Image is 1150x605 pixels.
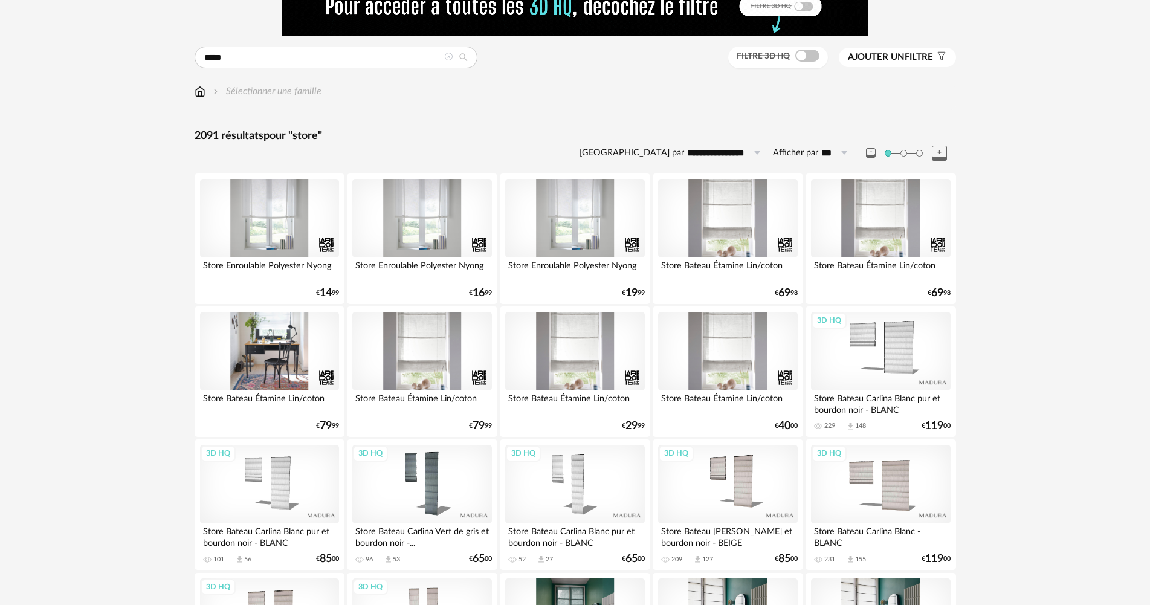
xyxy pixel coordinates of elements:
a: 3D HQ Store Bateau [PERSON_NAME] et bourdon noir - BEIGE 209 Download icon 127 €8500 [653,439,803,570]
a: Store Enroulable Polyester Nyong €1699 [347,173,497,304]
div: € 00 [922,422,951,430]
span: 19 [625,289,638,297]
div: Sélectionner une famille [211,85,321,99]
div: 3D HQ [506,445,541,461]
div: € 98 [775,289,798,297]
div: € 00 [922,555,951,563]
span: 119 [925,422,943,430]
a: 3D HQ Store Bateau Carlina Blanc pur et bourdon noir - BLANC 52 Download icon 27 €6500 [500,439,650,570]
span: Filter icon [933,51,947,63]
img: svg+xml;base64,PHN2ZyB3aWR0aD0iMTYiIGhlaWdodD0iMTciIHZpZXdCb3g9IjAgMCAxNiAxNyIgZmlsbD0ibm9uZSIgeG... [195,85,205,99]
a: Store Enroulable Polyester Nyong €1999 [500,173,650,304]
span: 65 [473,555,485,563]
div: Store Bateau Étamine Lin/coton [352,390,491,415]
div: Store Bateau Carlina Blanc pur et bourdon noir - BLANC [505,523,644,548]
span: 79 [473,422,485,430]
span: 79 [320,422,332,430]
span: 29 [625,422,638,430]
div: € 00 [469,555,492,563]
span: Download icon [846,422,855,431]
span: Download icon [846,555,855,564]
div: 53 [393,555,400,564]
div: Store Bateau Carlina Blanc pur et bourdon noir - BLANC [811,390,950,415]
div: € 00 [775,555,798,563]
a: 3D HQ Store Bateau Carlina Vert de gris et bourdon noir -... 96 Download icon 53 €6500 [347,439,497,570]
div: 3D HQ [659,445,694,461]
span: filtre [848,51,933,63]
div: Store Bateau Carlina Blanc - BLANC [811,523,950,548]
div: Store Bateau Carlina Blanc pur et bourdon noir - BLANC [200,523,339,548]
div: 231 [824,555,835,564]
div: 3D HQ [812,445,847,461]
a: Store Enroulable Polyester Nyong €1499 [195,173,344,304]
div: 101 [213,555,224,564]
div: 27 [546,555,553,564]
a: Store Bateau Étamine Lin/coton €2999 [500,306,650,437]
span: Download icon [384,555,393,564]
div: 52 [518,555,526,564]
div: € 99 [622,289,645,297]
span: Download icon [235,555,244,564]
div: 3D HQ [201,445,236,461]
div: Store Bateau Étamine Lin/coton [505,390,644,415]
div: 3D HQ [812,312,847,328]
span: Ajouter un [848,53,905,62]
div: € 99 [469,422,492,430]
div: € 99 [469,289,492,297]
label: Afficher par [773,147,818,159]
div: Store Bateau Étamine Lin/coton [811,257,950,282]
span: pour "store" [263,131,322,141]
span: 85 [778,555,790,563]
div: € 99 [316,422,339,430]
span: 65 [625,555,638,563]
div: 2091 résultats [195,129,956,143]
div: 3D HQ [353,579,388,595]
div: € 99 [622,422,645,430]
span: Filtre 3D HQ [737,52,790,60]
span: 40 [778,422,790,430]
div: Store Bateau Carlina Vert de gris et bourdon noir -... [352,523,491,548]
div: Store Enroulable Polyester Nyong [352,257,491,282]
a: Store Bateau Étamine Lin/coton €6998 [653,173,803,304]
div: € 00 [316,555,339,563]
div: Store Enroulable Polyester Nyong [505,257,644,282]
a: Store Bateau Étamine Lin/coton €4000 [653,306,803,437]
div: 96 [366,555,373,564]
a: 3D HQ Store Bateau Carlina Blanc - BLANC 231 Download icon 155 €11900 [806,439,955,570]
span: 69 [778,289,790,297]
a: 3D HQ Store Bateau Carlina Blanc pur et bourdon noir - BLANC 229 Download icon 148 €11900 [806,306,955,437]
span: 119 [925,555,943,563]
div: 56 [244,555,251,564]
img: svg+xml;base64,PHN2ZyB3aWR0aD0iMTYiIGhlaWdodD0iMTYiIHZpZXdCb3g9IjAgMCAxNiAxNiIgZmlsbD0ibm9uZSIgeG... [211,85,221,99]
span: 69 [931,289,943,297]
div: € 99 [316,289,339,297]
div: € 98 [928,289,951,297]
div: Store Bateau Étamine Lin/coton [200,390,339,415]
div: 209 [671,555,682,564]
span: Download icon [693,555,702,564]
div: Store Enroulable Polyester Nyong [200,257,339,282]
div: Store Bateau Étamine Lin/coton [658,390,797,415]
span: Download icon [537,555,546,564]
label: [GEOGRAPHIC_DATA] par [580,147,684,159]
div: 155 [855,555,866,564]
a: 3D HQ Store Bateau Carlina Blanc pur et bourdon noir - BLANC 101 Download icon 56 €8500 [195,439,344,570]
div: Store Bateau Étamine Lin/coton [658,257,797,282]
div: 229 [824,422,835,430]
div: 3D HQ [353,445,388,461]
div: 3D HQ [201,579,236,595]
span: 16 [473,289,485,297]
span: 85 [320,555,332,563]
a: Store Bateau Étamine Lin/coton €6998 [806,173,955,304]
a: Store Bateau Étamine Lin/coton €7999 [347,306,497,437]
div: Store Bateau [PERSON_NAME] et bourdon noir - BEIGE [658,523,797,548]
a: Store Bateau Étamine Lin/coton €7999 [195,306,344,437]
div: € 00 [622,555,645,563]
span: 14 [320,289,332,297]
button: Ajouter unfiltre Filter icon [839,48,956,67]
div: 148 [855,422,866,430]
div: 127 [702,555,713,564]
div: € 00 [775,422,798,430]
